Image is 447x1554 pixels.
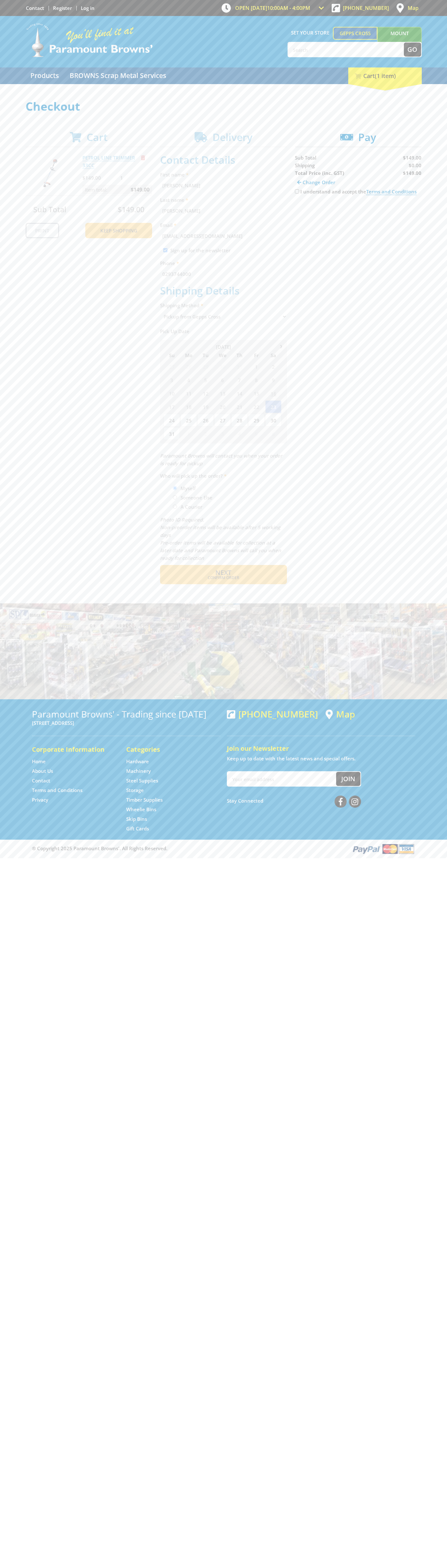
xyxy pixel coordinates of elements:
span: Set your store [288,27,333,38]
a: Go to the Terms and Conditions page [32,787,82,794]
p: Keep up to date with the latest news and special offers. [227,755,415,762]
a: Go to the Steel Supplies page [126,777,158,784]
a: View a map of Gepps Cross location [326,709,355,719]
p: [STREET_ADDRESS] [32,719,220,727]
a: Gepps Cross [333,27,377,40]
div: [PHONE_NUMBER] [227,709,318,719]
input: Please accept the terms and conditions. [295,189,299,193]
label: I understand and accept the [300,188,417,195]
a: Log in [81,5,95,11]
a: Go to the Skip Bins page [126,816,147,822]
span: $0.00 [409,162,421,169]
span: OPEN [DATE] [235,4,310,12]
strong: Total Price (inc. GST) [295,170,344,176]
strong: $149.00 [403,170,421,176]
button: Go [404,43,421,57]
h1: Checkout [26,100,422,113]
a: Go to the Gift Cards page [126,825,149,832]
span: (1 item) [375,72,396,80]
h3: Paramount Browns' - Trading since [DATE] [32,709,220,719]
a: Go to the Storage page [126,787,144,794]
h5: Categories [126,745,208,754]
button: Join [336,772,360,786]
span: $149.00 [403,154,421,161]
a: Terms and Conditions [366,188,417,195]
span: Shipping [295,162,315,169]
span: Pay [358,130,376,144]
a: Change Order [295,177,337,188]
img: PayPal, Mastercard, Visa accepted [351,843,415,855]
a: Go to the Products page [26,67,64,84]
a: Go to the registration page [53,5,72,11]
a: Go to the Machinery page [126,768,151,774]
a: Mount [PERSON_NAME] [377,27,422,51]
a: Go to the Contact page [32,777,50,784]
div: Stay Connected [227,793,361,808]
a: Go to the BROWNS Scrap Metal Services page [65,67,171,84]
span: 10:00am - 4:00pm [267,4,310,12]
input: Search [288,43,404,57]
a: Go to the Timber Supplies page [126,797,163,803]
a: Go to the Home page [32,758,46,765]
div: Cart [348,67,422,84]
div: ® Copyright 2025 Paramount Browns'. All Rights Reserved. [26,843,422,855]
img: Paramount Browns' [26,22,153,58]
a: Go to the Hardware page [126,758,149,765]
a: Go to the About Us page [32,768,53,774]
a: Go to the Wheelie Bins page [126,806,156,813]
input: Your email address [227,772,336,786]
h5: Corporate Information [32,745,113,754]
h5: Join our Newsletter [227,744,415,753]
a: Go to the Contact page [26,5,44,11]
span: Sub Total [295,154,316,161]
a: Go to the Privacy page [32,797,48,803]
span: Change Order [303,179,335,185]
